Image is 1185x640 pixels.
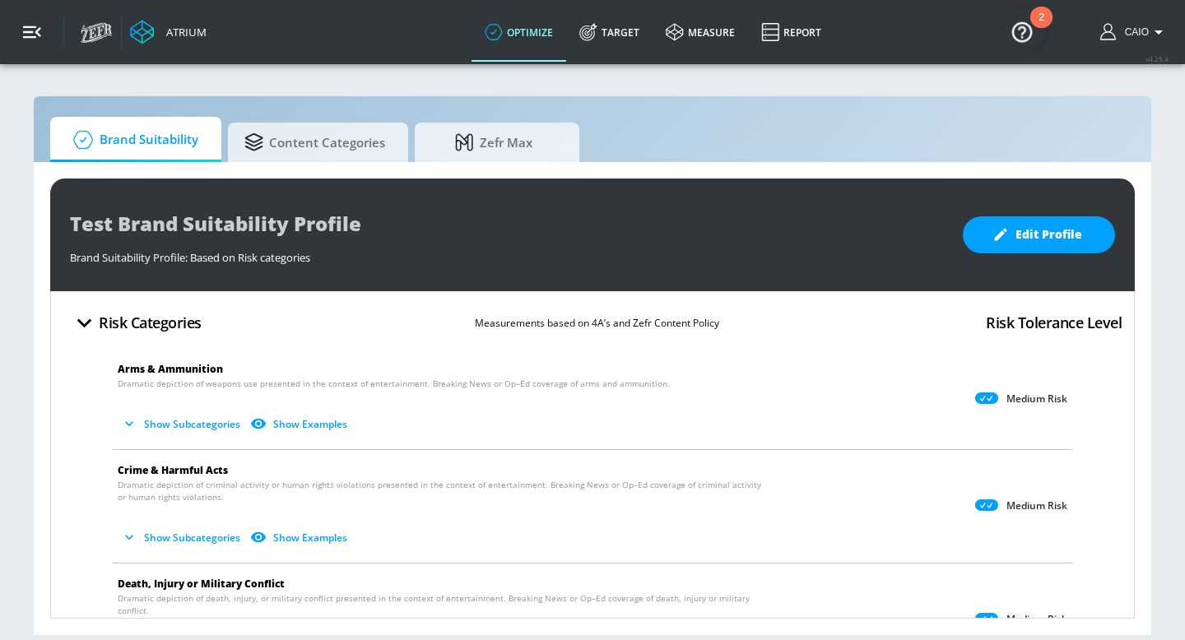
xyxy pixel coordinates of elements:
h4: Risk Categories [99,311,202,334]
span: Edit Profile [996,225,1082,245]
a: Atrium [130,20,207,44]
button: Risk Categories [63,304,208,342]
button: Show Examples [247,524,354,551]
button: Show Subcategories [118,410,247,438]
p: Medium Risk [1006,499,1067,512]
div: Brand Suitability Profile: Based on Risk categories [70,242,946,265]
span: login as: caio.bulgarelli@zefr.com [1118,26,1149,38]
span: Dramatic depiction of death, injury, or military conflict presented in the context of entertainme... [118,592,764,617]
span: Crime & Harmful Acts [118,463,228,477]
p: Medium Risk [1006,392,1067,406]
button: Show Subcategories [118,524,247,551]
a: Target [566,2,653,62]
span: Arms & Ammunition [118,362,223,376]
span: Brand Suitability [67,120,198,160]
span: Death, Injury or Military Conflict [118,577,285,591]
div: Atrium [160,25,207,39]
button: Caio [1100,22,1169,42]
h4: Risk Tolerance Level [986,311,1122,334]
p: Measurements based on 4A’s and Zefr Content Policy [475,314,719,332]
a: optimize [472,2,566,62]
span: Dramatic depiction of weapons use presented in the context of entertainment. Breaking News or Op–... [118,378,670,390]
span: Content Categories [244,123,385,162]
p: Medium Risk [1006,613,1067,626]
span: Zefr Max [431,123,556,162]
a: Report [748,2,834,62]
a: measure [653,2,748,62]
button: Edit Profile [963,216,1115,253]
span: Dramatic depiction of criminal activity or human rights violations presented in the context of en... [118,479,764,503]
span: v 4.25.4 [1145,54,1169,63]
div: 2 [1039,17,1044,39]
button: Show Examples [247,410,354,438]
button: Open Resource Center, 2 new notifications [999,8,1045,54]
